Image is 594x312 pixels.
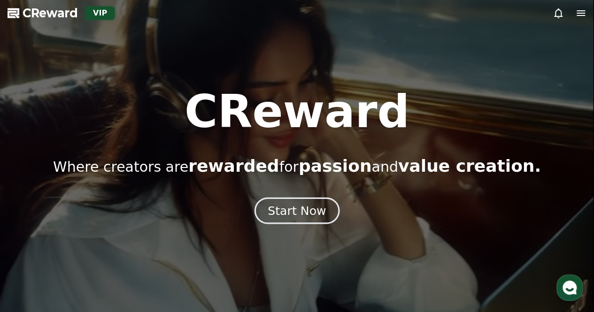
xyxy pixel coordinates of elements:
[398,156,541,175] span: value creation.
[62,234,121,258] a: Messages
[121,234,180,258] a: Settings
[268,203,326,219] div: Start Now
[139,248,162,256] span: Settings
[188,156,279,175] span: rewarded
[85,7,115,20] div: VIP
[255,197,339,224] button: Start Now
[24,248,40,256] span: Home
[8,6,78,21] a: CReward
[53,157,541,175] p: Where creators are for and
[78,249,106,256] span: Messages
[256,207,338,216] a: Start Now
[185,89,409,134] h1: CReward
[23,6,78,21] span: CReward
[299,156,372,175] span: passion
[3,234,62,258] a: Home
